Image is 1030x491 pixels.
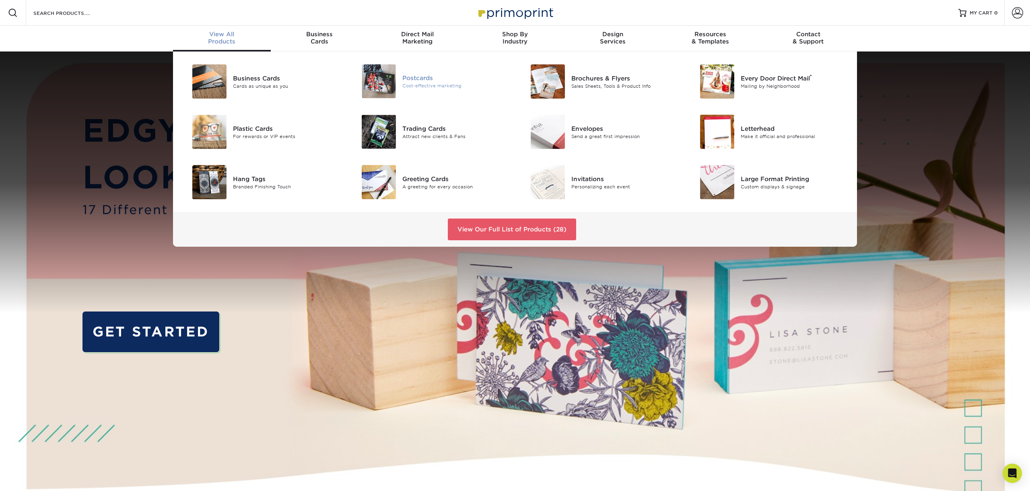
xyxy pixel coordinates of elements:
[531,165,565,199] img: Invitations
[448,219,576,240] a: View Our Full List of Products (28)
[564,31,661,38] span: Design
[700,115,734,149] img: Letterhead
[271,31,369,38] span: Business
[564,31,661,45] div: Services
[192,165,227,199] img: Hang Tags
[173,31,271,45] div: Products
[1003,464,1022,483] div: Open Intercom Messenger
[466,31,564,38] span: Shop By
[759,31,857,38] span: Contact
[571,183,678,190] div: Personalizing each event
[810,74,812,79] sup: ®
[741,133,847,140] div: Make it official and professional
[352,162,509,202] a: Greeting Cards Greeting Cards A greeting for every occasion
[521,162,678,202] a: Invitations Invitations Personalizing each event
[192,115,227,149] img: Plastic Cards
[402,74,509,83] div: Postcards
[521,61,678,102] a: Brochures & Flyers Brochures & Flyers Sales Sheets, Tools & Product Info
[233,124,340,133] div: Plastic Cards
[521,111,678,152] a: Envelopes Envelopes Send a great first impression
[402,174,509,183] div: Greeting Cards
[362,64,396,98] img: Postcards
[362,165,396,199] img: Greeting Cards
[690,61,848,102] a: Every Door Direct Mail Every Door Direct Mail® Mailing by Neighborhood
[571,133,678,140] div: Send a great first impression
[759,26,857,52] a: Contact& Support
[233,74,340,83] div: Business Cards
[233,83,340,89] div: Cards as unique as you
[571,124,678,133] div: Envelopes
[233,183,340,190] div: Branded Finishing Touch
[700,64,734,99] img: Every Door Direct Mail
[970,10,993,17] span: MY CART
[741,74,847,83] div: Every Door Direct Mail
[173,26,271,52] a: View AllProducts
[352,61,509,101] a: Postcards Postcards Cost-effective marketing
[994,10,998,16] span: 0
[571,83,678,89] div: Sales Sheets, Tools & Product Info
[661,31,759,45] div: & Templates
[183,61,340,102] a: Business Cards Business Cards Cards as unique as you
[402,133,509,140] div: Attract new clients & Fans
[475,4,555,21] img: Primoprint
[369,31,466,45] div: Marketing
[531,115,565,149] img: Envelopes
[571,74,678,83] div: Brochures & Flyers
[233,133,340,140] div: For rewards or VIP events
[700,165,734,199] img: Large Format Printing
[183,162,340,202] a: Hang Tags Hang Tags Branded Finishing Touch
[362,115,396,149] img: Trading Cards
[2,466,68,488] iframe: Google Customer Reviews
[33,8,111,18] input: SEARCH PRODUCTS.....
[233,174,340,183] div: Hang Tags
[402,83,509,89] div: Cost-effective marketing
[352,111,509,152] a: Trading Cards Trading Cards Attract new clients & Fans
[571,174,678,183] div: Invitations
[369,31,466,38] span: Direct Mail
[741,183,847,190] div: Custom displays & signage
[271,26,369,52] a: BusinessCards
[741,83,847,89] div: Mailing by Neighborhood
[192,64,227,99] img: Business Cards
[759,31,857,45] div: & Support
[369,26,466,52] a: Direct MailMarketing
[564,26,661,52] a: DesignServices
[466,31,564,45] div: Industry
[531,64,565,99] img: Brochures & Flyers
[741,174,847,183] div: Large Format Printing
[661,31,759,38] span: Resources
[173,31,271,38] span: View All
[466,26,564,52] a: Shop ByIndustry
[402,124,509,133] div: Trading Cards
[183,111,340,152] a: Plastic Cards Plastic Cards For rewards or VIP events
[271,31,369,45] div: Cards
[741,124,847,133] div: Letterhead
[82,312,219,352] a: GET STARTED
[690,162,848,202] a: Large Format Printing Large Format Printing Custom displays & signage
[402,183,509,190] div: A greeting for every occasion
[661,26,759,52] a: Resources& Templates
[690,111,848,152] a: Letterhead Letterhead Make it official and professional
